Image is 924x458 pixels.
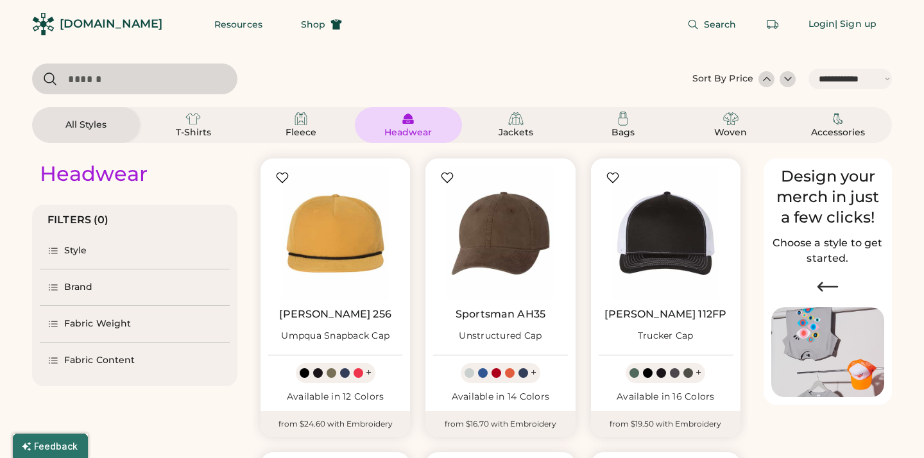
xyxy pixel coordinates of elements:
div: Login [809,18,835,31]
a: [PERSON_NAME] 256 [279,308,391,321]
a: [PERSON_NAME] 112FP [604,308,726,321]
div: + [531,366,536,380]
img: Headwear Icon [400,111,416,126]
div: | Sign up [835,18,877,31]
div: Style [64,244,87,257]
div: Jackets [487,126,545,139]
div: Accessories [809,126,867,139]
img: Bags Icon [615,111,631,126]
div: [DOMAIN_NAME] [60,16,162,32]
div: Sort By Price [692,72,753,85]
button: Search [672,12,752,37]
span: Shop [301,20,325,29]
div: Headwear [379,126,437,139]
div: from $19.50 with Embroidery [591,411,740,437]
h2: Choose a style to get started. [771,235,884,266]
img: T-Shirts Icon [185,111,201,126]
div: Woven [702,126,760,139]
img: Jackets Icon [508,111,524,126]
img: Sportsman AH35 Unstructured Cap [433,166,567,300]
a: Sportsman AH35 [456,308,545,321]
button: Resources [199,12,278,37]
div: All Styles [57,119,115,131]
img: Richardson 256 Umpqua Snapback Cap [268,166,402,300]
div: + [696,366,701,380]
div: + [366,366,372,380]
div: Unstructured Cap [459,330,542,343]
button: Retrieve an order [760,12,785,37]
div: Available in 16 Colors [599,391,733,403]
div: Fabric Weight [64,318,131,330]
div: Fabric Content [64,354,135,367]
img: Richardson 112FP Trucker Cap [599,166,733,300]
div: from $16.70 with Embroidery [425,411,575,437]
div: Available in 12 Colors [268,391,402,403]
span: Search [704,20,737,29]
div: Trucker Cap [638,330,694,343]
div: Brand [64,281,93,294]
iframe: Front Chat [863,400,918,455]
div: Bags [594,126,652,139]
div: FILTERS (0) [47,212,109,228]
img: Accessories Icon [830,111,846,126]
div: T-Shirts [164,126,222,139]
img: Fleece Icon [293,111,309,126]
img: Woven Icon [723,111,739,126]
div: Available in 14 Colors [433,391,567,403]
div: Headwear [40,161,148,187]
div: Umpqua Snapback Cap [281,330,389,343]
button: Shop [286,12,357,37]
div: Design your merch in just a few clicks! [771,166,884,228]
img: Rendered Logo - Screens [32,13,55,35]
div: Fleece [272,126,330,139]
div: from $24.60 with Embroidery [261,411,410,437]
img: Image of Lisa Congdon Eye Print on T-Shirt and Hat [771,307,884,398]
